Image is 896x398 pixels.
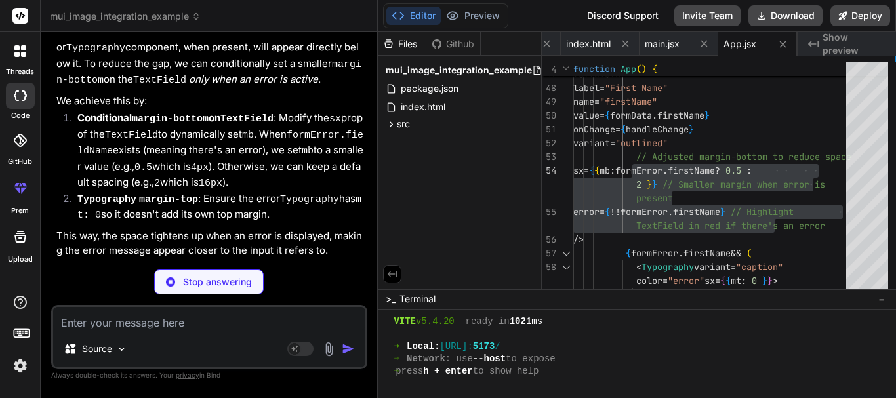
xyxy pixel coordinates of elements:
span: label [573,82,600,94]
button: − [876,289,888,309]
span: "error" [668,275,704,287]
code: TextField [105,130,158,141]
span: > [773,275,778,287]
span: present [636,192,673,204]
span: "outlined" [615,137,668,149]
span: = [662,275,668,287]
span: { [626,247,631,259]
span: h + enter [423,365,473,378]
span: 0.5 [725,165,741,176]
span: src [397,117,410,130]
span: = [600,82,605,94]
div: 48 [542,81,556,95]
span: } [652,178,657,190]
p: Source [82,342,112,355]
code: sx [329,113,341,125]
label: Upload [8,254,33,265]
span: VITE [394,315,416,328]
span: = [731,261,736,273]
code: TextField [133,75,186,86]
span: mb [600,165,610,176]
span: } [720,206,725,218]
label: threads [6,66,34,77]
code: 4px [191,162,209,173]
div: 55 [542,205,556,219]
div: 58 [542,260,556,274]
span: firstName [668,165,715,176]
button: Editor [386,7,441,25]
span: function [573,63,615,75]
li: : Ensure the error has so it doesn't add its own top margin. [67,191,365,224]
span: 2 [636,178,641,190]
span: { [652,63,657,75]
div: Click to collapse the range. [558,247,575,260]
span: // Smaller margin when error is [662,178,825,190]
span: = [610,137,615,149]
span: firstName [673,206,720,218]
span: } [762,275,767,287]
div: 50 [542,109,556,123]
div: 53 [542,150,556,164]
span: formError [631,247,678,259]
code: margin-top [139,194,198,205]
span: { [720,275,725,287]
code: Typography [77,194,136,205]
span: { [725,275,731,287]
img: settings [9,355,31,377]
p: Stop answering [183,275,252,289]
span: ) [641,63,647,75]
span: { [605,109,610,121]
code: mb [242,130,254,141]
span: : use [445,353,473,365]
span: = [615,123,621,135]
span: firstName [683,247,731,259]
span: ( [746,247,752,259]
span: = [584,165,589,176]
span: v5.4.20 [416,315,455,328]
div: Github [426,37,480,50]
code: 0.5 [134,162,152,173]
span: [URL]: [439,340,472,353]
span: = [600,206,605,218]
span: formData [610,109,652,121]
button: Deploy [830,5,890,26]
span: --host [473,353,506,365]
span: handleChange [626,123,689,135]
div: 51 [542,123,556,136]
span: 1021 [510,315,532,328]
span: !! [610,206,621,218]
div: 57 [542,247,556,260]
span: mt [731,275,741,287]
span: formError [615,165,662,176]
div: Files [378,37,426,50]
span: / [495,340,500,353]
div: 52 [542,136,556,150]
button: Download [748,5,823,26]
span: ➜ [394,365,396,378]
code: mb [302,146,314,157]
span: && [731,247,741,259]
span: Typography [641,261,694,273]
span: firstName [657,109,704,121]
span: = [594,96,600,108]
span: ms [531,315,542,328]
span: = [600,109,605,121]
code: margin-bottom [132,113,209,125]
span: main.jsx [645,37,680,50]
span: . [668,206,673,218]
span: − [878,292,886,306]
span: to show help [473,365,539,378]
span: { [621,123,626,135]
p: We achieve this by: [56,94,365,109]
span: < [636,261,641,273]
span: App [621,63,636,75]
em: only when an error is active [189,73,318,85]
span: formError [621,206,668,218]
span: name [573,96,594,108]
span: ➜ [394,340,396,353]
div: 54 [542,164,556,178]
span: // Adjusted margin-bottom to reduce space [636,151,851,163]
span: index.html [399,99,447,115]
span: color [636,275,662,287]
span: . [662,165,668,176]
